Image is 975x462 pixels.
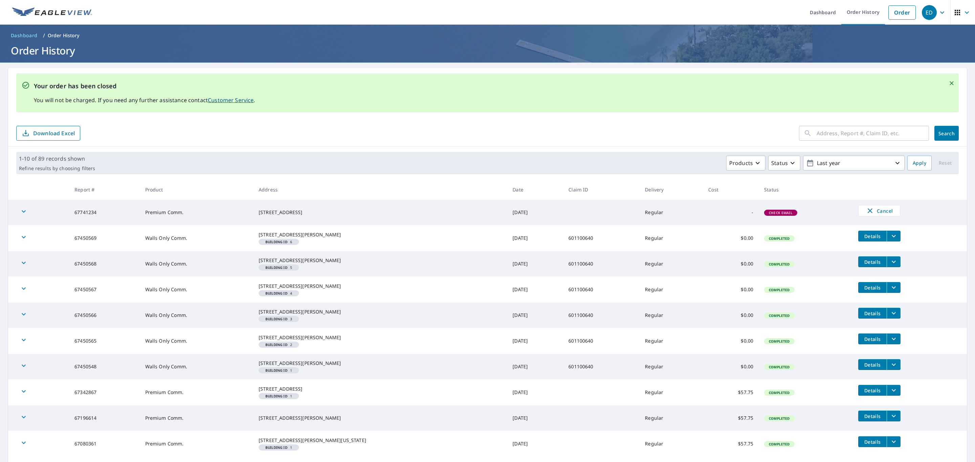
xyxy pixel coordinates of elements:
td: $0.00 [703,302,759,328]
button: detailsBtn-67080361 [858,436,887,447]
button: Search [934,126,959,141]
span: Cancel [865,207,893,215]
td: Walls Only Comm. [140,328,253,354]
td: 67450569 [69,225,139,251]
td: Regular [640,328,703,354]
span: Details [862,336,883,342]
span: Completed [765,287,794,292]
span: Completed [765,313,794,318]
span: Check Email [765,210,797,215]
td: [DATE] [507,354,563,379]
th: Address [253,180,507,200]
th: Claim ID [563,180,640,200]
em: Building ID [265,343,287,346]
td: Walls Only Comm. [140,277,253,302]
span: Completed [765,442,794,446]
em: Building ID [265,317,287,321]
td: 67450567 [69,277,139,302]
td: [DATE] [507,302,563,328]
div: [STREET_ADDRESS][PERSON_NAME] [259,231,502,238]
span: Apply [913,159,926,167]
div: [STREET_ADDRESS][PERSON_NAME] [259,360,502,367]
div: [STREET_ADDRESS][PERSON_NAME] [259,308,502,315]
button: filesDropdownBtn-67450567 [887,282,901,293]
span: 5 [261,266,296,269]
span: 6 [261,240,296,244]
td: 601100640 [563,225,640,251]
td: $0.00 [703,354,759,379]
div: [STREET_ADDRESS][PERSON_NAME] [259,334,502,341]
td: [DATE] [507,379,563,405]
td: Walls Only Comm. [140,251,253,277]
td: 601100640 [563,302,640,328]
span: Completed [765,365,794,369]
p: Refine results by choosing filters [19,165,95,171]
p: Status [771,159,788,167]
li: / [43,31,45,40]
button: filesDropdownBtn-67196614 [887,411,901,421]
td: Regular [640,277,703,302]
span: Details [862,362,883,368]
td: [DATE] [507,200,563,225]
div: [STREET_ADDRESS][PERSON_NAME] [259,415,502,421]
button: detailsBtn-67450568 [858,256,887,267]
em: Building ID [265,369,287,372]
td: Regular [640,354,703,379]
td: Regular [640,302,703,328]
div: [STREET_ADDRESS] [259,209,502,216]
td: 67196614 [69,405,139,431]
td: $57.75 [703,431,759,457]
a: Dashboard [8,30,40,41]
td: 601100640 [563,328,640,354]
button: Apply [907,156,932,170]
button: detailsBtn-67450569 [858,231,887,241]
th: Status [759,180,853,200]
td: [DATE] [507,251,563,277]
td: Premium Comm. [140,379,253,405]
span: Details [862,413,883,419]
span: Details [862,233,883,239]
input: Address, Report #, Claim ID, etc. [817,124,929,143]
p: Download Excel [33,130,75,137]
p: You will not be charged. If you need any further assistance contact . [34,96,255,104]
div: ED [922,5,937,20]
span: 1 [261,369,296,372]
span: Search [940,130,953,137]
span: Completed [765,236,794,241]
span: Details [862,259,883,265]
td: $57.75 [703,379,759,405]
td: 67342867 [69,379,139,405]
td: Walls Only Comm. [140,354,253,379]
button: detailsBtn-67450567 [858,282,887,293]
span: Details [862,284,883,291]
td: Premium Comm. [140,431,253,457]
span: Details [862,310,883,317]
td: 601100640 [563,277,640,302]
div: [STREET_ADDRESS][PERSON_NAME] [259,257,502,264]
p: Order History [48,32,80,39]
a: Customer Service [208,96,254,104]
span: Completed [765,416,794,421]
button: detailsBtn-67450565 [858,333,887,344]
td: [DATE] [507,405,563,431]
th: Date [507,180,563,200]
em: Building ID [265,292,287,295]
td: Regular [640,405,703,431]
span: Completed [765,390,794,395]
span: 4 [261,292,296,295]
p: Last year [814,157,893,169]
em: Building ID [265,266,287,269]
td: 67741234 [69,200,139,225]
td: 601100640 [563,251,640,277]
p: 1-10 of 89 records shown [19,155,95,163]
td: [DATE] [507,277,563,302]
td: 67080361 [69,431,139,457]
button: detailsBtn-67450548 [858,359,887,370]
div: [STREET_ADDRESS][PERSON_NAME][US_STATE] [259,437,502,444]
button: filesDropdownBtn-67450566 [887,308,901,319]
em: Building ID [265,394,287,398]
div: [STREET_ADDRESS] [259,386,502,392]
a: Order [888,5,916,20]
span: Details [862,387,883,394]
td: Premium Comm. [140,200,253,225]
